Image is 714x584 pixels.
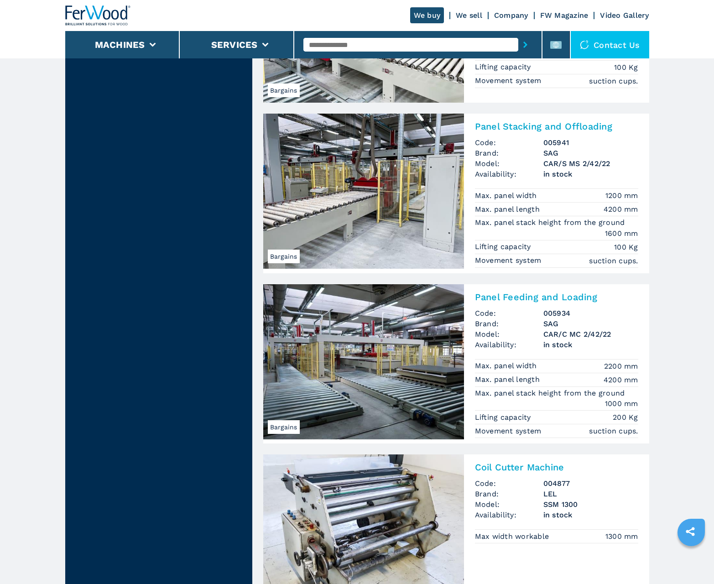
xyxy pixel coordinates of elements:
[475,62,533,72] p: Lifting capacity
[543,148,638,158] h3: SAG
[605,531,638,542] em: 1300 mm
[475,137,543,148] span: Code:
[475,329,543,339] span: Model:
[571,31,649,58] div: Contact us
[605,190,638,201] em: 1200 mm
[543,169,638,179] span: in stock
[211,39,258,50] button: Services
[494,11,528,20] a: Company
[475,339,543,350] span: Availability:
[604,361,638,371] em: 2200 mm
[475,204,542,214] p: Max. panel length
[475,148,543,158] span: Brand:
[475,121,638,132] h2: Panel Stacking and Offloading
[475,412,533,422] p: Lifting capacity
[475,499,543,510] span: Model:
[475,255,544,266] p: Movement system
[679,520,702,543] a: sharethis
[613,412,638,422] em: 200 Kg
[675,543,707,577] iframe: Chat
[543,329,638,339] h3: CAR/C MC 2/42/22
[589,426,638,436] em: suction cups.
[605,398,638,409] em: 1000 mm
[475,308,543,318] span: Code:
[543,308,638,318] h3: 005934
[263,114,649,273] a: Panel Stacking and Offloading SAG CAR/S MS 2/42/22BargainsPanel Stacking and OffloadingCode:00594...
[589,76,638,86] em: suction cups.
[614,242,638,252] em: 100 Kg
[475,478,543,489] span: Code:
[475,191,539,201] p: Max. panel width
[543,339,638,350] span: in stock
[475,375,542,385] p: Max. panel length
[475,292,638,302] h2: Panel Feeding and Loading
[475,169,543,179] span: Availability:
[543,510,638,520] span: in stock
[475,489,543,499] span: Brand:
[268,83,300,97] span: Bargains
[475,218,627,228] p: Max. panel stack height from the ground
[600,11,649,20] a: Video Gallery
[580,40,589,49] img: Contact us
[268,250,300,263] span: Bargains
[475,462,638,473] h2: Coil Cutter Machine
[543,478,638,489] h3: 004877
[543,158,638,169] h3: CAR/S MS 2/42/22
[543,137,638,148] h3: 005941
[475,532,552,542] p: Max width workable
[614,62,638,73] em: 100 Kg
[518,34,532,55] button: submit-button
[475,318,543,329] span: Brand:
[410,7,444,23] a: We buy
[543,489,638,499] h3: LEL
[604,375,638,385] em: 4200 mm
[456,11,482,20] a: We sell
[475,426,544,436] p: Movement system
[543,499,638,510] h3: SSM 1300
[604,204,638,214] em: 4200 mm
[65,5,131,26] img: Ferwood
[475,76,544,86] p: Movement system
[95,39,145,50] button: Machines
[605,228,638,239] em: 1600 mm
[475,510,543,520] span: Availability:
[543,318,638,329] h3: SAG
[263,284,649,443] a: Panel Feeding and Loading SAG CAR/C MC 2/42/22BargainsPanel Feeding and LoadingCode:005934Brand:S...
[263,284,464,439] img: Panel Feeding and Loading SAG CAR/C MC 2/42/22
[475,158,543,169] span: Model:
[475,361,539,371] p: Max. panel width
[475,388,627,398] p: Max. panel stack height from the ground
[589,255,638,266] em: suction cups.
[263,114,464,269] img: Panel Stacking and Offloading SAG CAR/S MS 2/42/22
[475,242,533,252] p: Lifting capacity
[268,420,300,434] span: Bargains
[540,11,589,20] a: FW Magazine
